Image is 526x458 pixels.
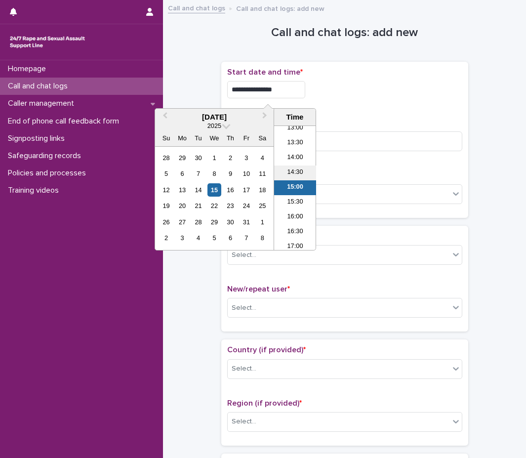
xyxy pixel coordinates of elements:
[274,166,316,180] li: 14:30
[158,150,270,246] div: month 2025-10
[175,199,189,212] div: Choose Monday, October 20th, 2025
[274,151,316,166] li: 14:00
[4,134,73,143] p: Signposting links
[240,183,253,197] div: Choose Friday, October 17th, 2025
[232,364,256,374] div: Select...
[192,231,205,245] div: Choose Tuesday, November 4th, 2025
[207,131,221,145] div: We
[192,215,205,229] div: Choose Tuesday, October 28th, 2025
[4,117,127,126] p: End of phone call feedback form
[258,110,274,125] button: Next Month
[256,131,269,145] div: Sa
[175,231,189,245] div: Choose Monday, November 3rd, 2025
[8,32,87,52] img: rhQMoQhaT3yELyF149Cw
[274,210,316,225] li: 16:00
[221,26,468,40] h1: Call and chat logs: add new
[207,122,221,129] span: 2025
[192,167,205,180] div: Choose Tuesday, October 7th, 2025
[240,215,253,229] div: Choose Friday, October 31st, 2025
[232,250,256,260] div: Select...
[4,99,82,108] p: Caller management
[224,231,237,245] div: Choose Thursday, November 6th, 2025
[192,131,205,145] div: Tu
[160,231,173,245] div: Choose Sunday, November 2nd, 2025
[240,231,253,245] div: Choose Friday, November 7th, 2025
[256,167,269,180] div: Choose Saturday, October 11th, 2025
[192,199,205,212] div: Choose Tuesday, October 21st, 2025
[274,121,316,136] li: 13:00
[4,82,76,91] p: Call and chat logs
[236,2,324,13] p: Call and chat logs: add new
[207,167,221,180] div: Choose Wednesday, October 8th, 2025
[175,151,189,165] div: Choose Monday, September 29th, 2025
[224,131,237,145] div: Th
[160,215,173,229] div: Choose Sunday, October 26th, 2025
[227,346,306,354] span: Country (if provided)
[168,2,225,13] a: Call and chat logs
[256,215,269,229] div: Choose Saturday, November 1st, 2025
[175,131,189,145] div: Mo
[232,303,256,313] div: Select...
[155,113,274,122] div: [DATE]
[160,183,173,197] div: Choose Sunday, October 12th, 2025
[227,68,303,76] span: Start date and time
[227,285,290,293] span: New/repeat user
[224,167,237,180] div: Choose Thursday, October 9th, 2025
[256,151,269,165] div: Choose Saturday, October 4th, 2025
[160,199,173,212] div: Choose Sunday, October 19th, 2025
[277,113,313,122] div: Time
[207,215,221,229] div: Choose Wednesday, October 29th, 2025
[207,231,221,245] div: Choose Wednesday, November 5th, 2025
[224,183,237,197] div: Choose Thursday, October 16th, 2025
[4,168,94,178] p: Policies and processes
[240,151,253,165] div: Choose Friday, October 3rd, 2025
[224,151,237,165] div: Choose Thursday, October 2nd, 2025
[192,151,205,165] div: Choose Tuesday, September 30th, 2025
[175,215,189,229] div: Choose Monday, October 27th, 2025
[4,151,89,161] p: Safeguarding records
[227,399,302,407] span: Region (if provided)
[4,186,67,195] p: Training videos
[4,64,54,74] p: Homepage
[160,131,173,145] div: Su
[156,110,172,125] button: Previous Month
[207,151,221,165] div: Choose Wednesday, October 1st, 2025
[207,183,221,197] div: Choose Wednesday, October 15th, 2025
[274,240,316,254] li: 17:00
[224,215,237,229] div: Choose Thursday, October 30th, 2025
[160,167,173,180] div: Choose Sunday, October 5th, 2025
[224,199,237,212] div: Choose Thursday, October 23rd, 2025
[274,225,316,240] li: 16:30
[256,183,269,197] div: Choose Saturday, October 18th, 2025
[175,167,189,180] div: Choose Monday, October 6th, 2025
[232,416,256,427] div: Select...
[207,199,221,212] div: Choose Wednesday, October 22nd, 2025
[256,231,269,245] div: Choose Saturday, November 8th, 2025
[160,151,173,165] div: Choose Sunday, September 28th, 2025
[274,180,316,195] li: 15:00
[256,199,269,212] div: Choose Saturday, October 25th, 2025
[240,131,253,145] div: Fr
[240,199,253,212] div: Choose Friday, October 24th, 2025
[274,136,316,151] li: 13:30
[274,195,316,210] li: 15:30
[175,183,189,197] div: Choose Monday, October 13th, 2025
[192,183,205,197] div: Choose Tuesday, October 14th, 2025
[240,167,253,180] div: Choose Friday, October 10th, 2025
